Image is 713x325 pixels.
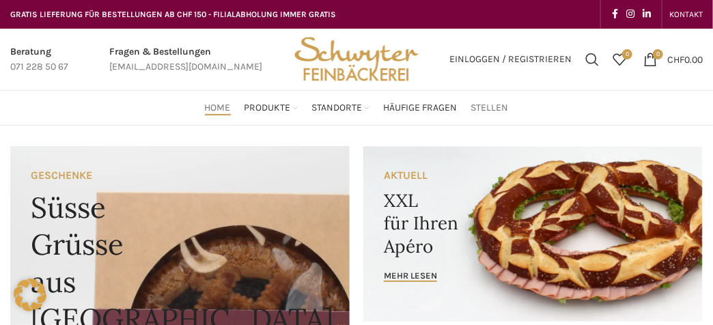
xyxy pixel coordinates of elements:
[667,53,684,65] span: CHF
[290,29,423,90] img: Bäckerei Schwyter
[363,146,703,322] a: Banner link
[667,53,703,65] bdi: 0.00
[608,5,622,24] a: Facebook social link
[10,10,336,19] span: GRATIS LIEFERUNG FÜR BESTELLUNGEN AB CHF 150 - FILIALABHOLUNG IMMER GRATIS
[3,94,710,122] div: Main navigation
[639,5,655,24] a: Linkedin social link
[384,94,458,122] a: Häufige Fragen
[653,49,663,59] span: 0
[471,102,509,115] span: Stellen
[384,102,458,115] span: Häufige Fragen
[312,94,370,122] a: Standorte
[205,94,231,122] a: Home
[244,94,298,122] a: Produkte
[606,46,633,73] a: 0
[578,46,606,73] a: Suchen
[622,49,632,59] span: 0
[290,53,423,64] a: Site logo
[662,1,710,28] div: Secondary navigation
[109,44,262,75] a: Infobox link
[312,102,363,115] span: Standorte
[471,94,509,122] a: Stellen
[449,55,572,64] span: Einloggen / Registrieren
[669,1,703,28] a: KONTAKT
[669,10,703,19] span: KONTAKT
[205,102,231,115] span: Home
[637,46,710,73] a: 0 CHF0.00
[443,46,578,73] a: Einloggen / Registrieren
[244,102,291,115] span: Produkte
[622,5,639,24] a: Instagram social link
[10,44,68,75] a: Infobox link
[606,46,633,73] div: Meine Wunschliste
